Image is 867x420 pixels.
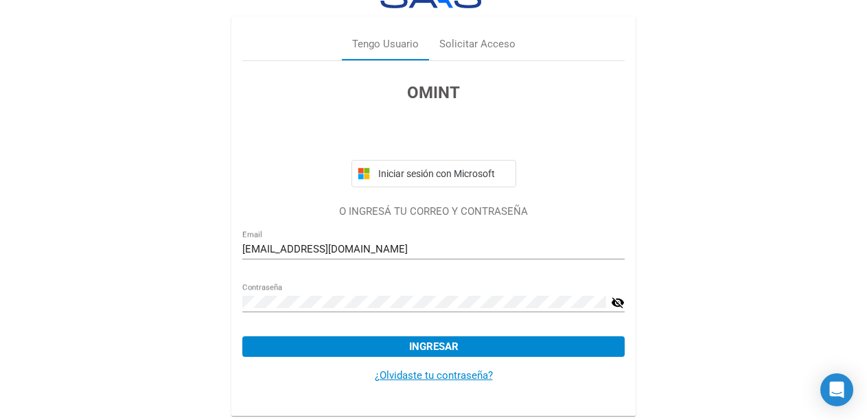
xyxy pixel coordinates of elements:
button: Ingresar [242,336,625,357]
div: Solicitar Acceso [439,36,516,52]
a: ¿Olvidaste tu contraseña? [375,369,493,382]
div: Open Intercom Messenger [820,373,853,406]
div: Tengo Usuario [352,36,419,52]
span: Ingresar [409,340,459,353]
p: O INGRESÁ TU CORREO Y CONTRASEÑA [242,204,625,220]
span: Iniciar sesión con Microsoft [375,168,510,179]
mat-icon: visibility_off [611,294,625,311]
button: Iniciar sesión con Microsoft [351,160,516,187]
h3: OMINT [242,80,625,105]
iframe: Botón de Acceder con Google [345,120,523,150]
